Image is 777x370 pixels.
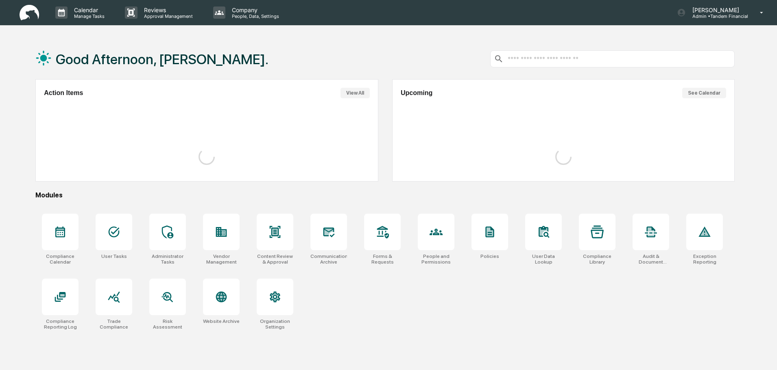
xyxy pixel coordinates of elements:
[149,253,186,265] div: Administrator Tasks
[42,318,79,330] div: Compliance Reporting Log
[101,253,127,259] div: User Tasks
[401,89,432,97] h2: Upcoming
[44,89,83,97] h2: Action Items
[149,318,186,330] div: Risk Assessment
[68,6,109,13] p: Calendar
[633,253,669,265] div: Audit & Document Logs
[20,5,39,21] img: logo
[364,253,401,265] div: Forms & Requests
[682,88,726,98] button: See Calendar
[579,253,615,265] div: Compliance Library
[203,253,240,265] div: Vendor Management
[68,13,109,19] p: Manage Tasks
[418,253,454,265] div: People and Permissions
[138,13,197,19] p: Approval Management
[257,318,293,330] div: Organization Settings
[35,191,735,199] div: Modules
[257,253,293,265] div: Content Review & Approval
[225,6,283,13] p: Company
[138,6,197,13] p: Reviews
[96,318,132,330] div: Trade Compliance
[686,253,723,265] div: Exception Reporting
[42,253,79,265] div: Compliance Calendar
[225,13,283,19] p: People, Data, Settings
[56,51,268,67] h1: Good Afternoon, [PERSON_NAME].
[686,6,748,13] p: [PERSON_NAME]
[686,13,748,19] p: Admin • Tandem Financial
[340,88,370,98] button: View All
[203,318,240,324] div: Website Archive
[310,253,347,265] div: Communications Archive
[525,253,562,265] div: User Data Lookup
[480,253,499,259] div: Policies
